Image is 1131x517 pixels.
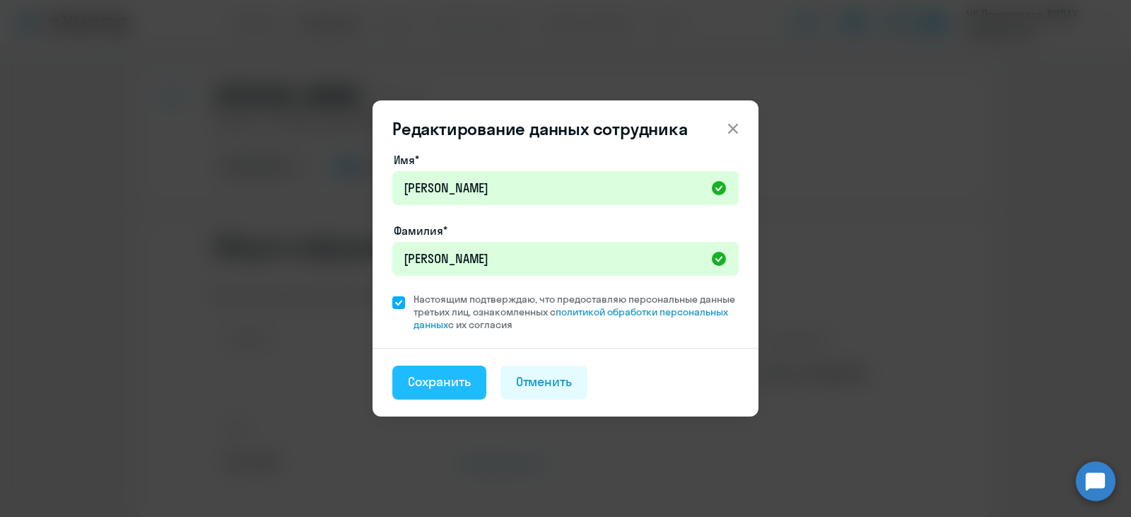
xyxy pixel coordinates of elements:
[414,306,728,331] a: политикой обработки персональных данных
[394,222,447,239] label: Фамилия*
[414,293,739,331] span: Настоящим подтверждаю, что предоставляю персональные данные третьих лиц, ознакомленных с с их сог...
[408,373,471,391] div: Сохранить
[516,373,573,391] div: Отменить
[500,366,588,400] button: Отменить
[392,366,486,400] button: Сохранить
[373,117,758,140] header: Редактирование данных сотрудника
